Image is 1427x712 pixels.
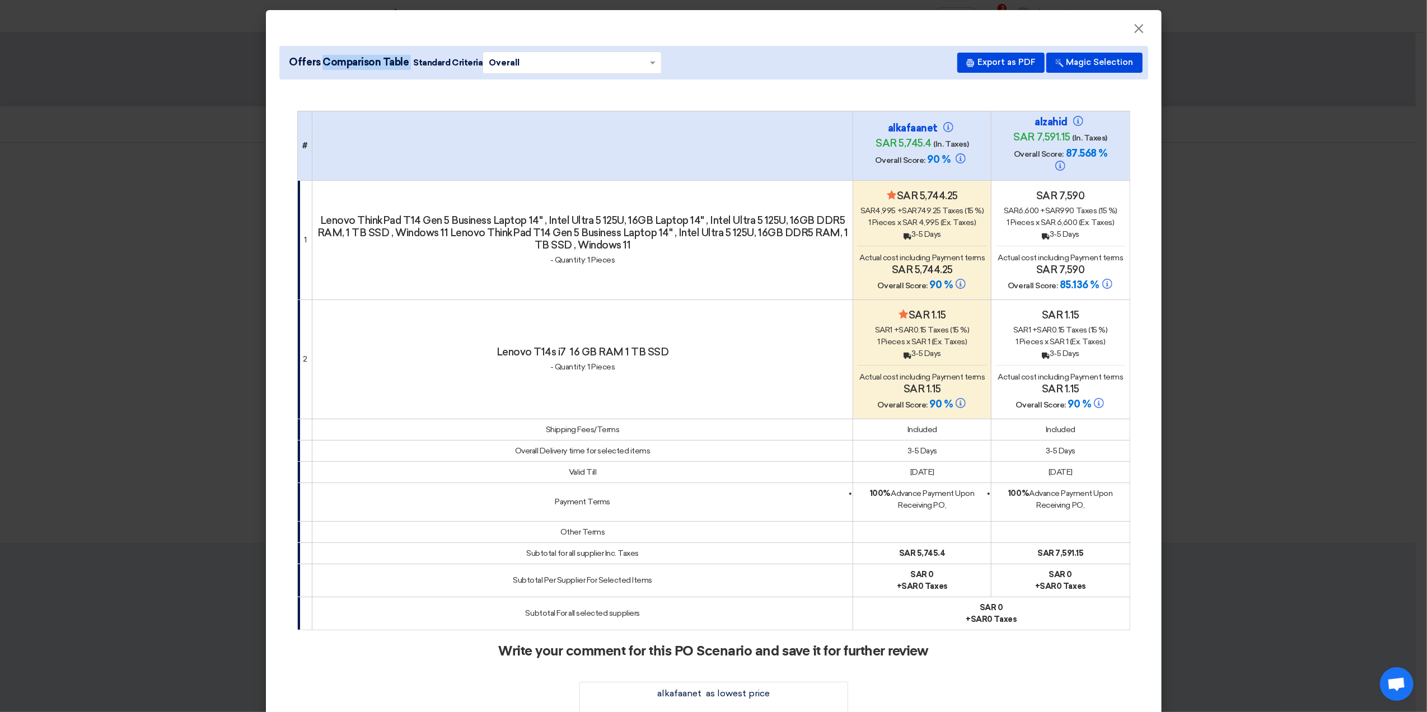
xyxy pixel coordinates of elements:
div: 3-5 Days [858,228,986,240]
td: Subtotal for all supplier Inc. Taxes [312,542,853,564]
span: 90 % [929,398,952,410]
span: (Ex. Taxes) [1079,218,1115,227]
span: sar [902,582,919,591]
td: Subtotal Per Supplier For Selected Items [312,564,853,597]
span: Pieces x [872,218,901,227]
span: Offers Comparison Table [289,55,409,70]
h4: alkafaanet [866,122,978,134]
span: (Ex. Taxes) [941,218,976,227]
b: sar 0 [911,570,934,579]
span: 1 [1007,218,1009,227]
span: 90 % [929,279,952,291]
b: sar 7,591.15 [1037,549,1083,558]
span: 1 [1016,337,1018,346]
td: Payment Terms [312,483,853,521]
h4: sar 1.15 [996,383,1125,395]
span: sar 5,745.4 [876,137,932,149]
h4: sar 5,744.25 [858,190,986,202]
span: Actual cost including Payment terms [859,253,985,263]
span: sar 1 [1050,337,1069,346]
span: (Ex. Taxes) [932,337,967,346]
span: 90 % [1068,398,1091,410]
span: Actual cost including Payment terms [859,372,985,382]
span: sar [1004,206,1019,216]
span: sar [1037,325,1052,335]
div: 1 + 0.15 Taxes (15 %) [996,324,1125,336]
span: Overall Score: [878,281,928,291]
h2: Write your comment for this PO Scenario and save it for further review [498,644,928,659]
span: (In. Taxes) [934,139,969,149]
span: Actual cost including Payment terms [998,372,1123,382]
td: 3-5 Days [853,440,991,461]
span: sar 7,591.15 [1014,131,1070,143]
span: Actual cost including Payment terms [998,253,1123,263]
span: Overall Score: [878,400,928,410]
td: Other Terms [312,521,853,542]
span: sar [875,325,890,335]
span: sar [899,325,914,335]
th: # [297,111,312,180]
div: 6,600 + 990 Taxes (15 %) [996,205,1125,217]
span: Advance Payment Upon Receiving PO, [1008,489,1113,510]
span: 90 % [927,153,950,166]
td: Overall Delivery time for selected items [312,440,853,461]
span: Pieces x [1019,337,1048,346]
span: sar 1 [911,337,930,346]
span: sar [1013,325,1028,335]
span: 85.136 % [1060,279,1099,291]
div: Open chat [1380,667,1414,701]
button: Magic Selection [1046,53,1143,73]
span: 87.568 % [1066,147,1107,160]
h4: sar 1.15 [858,383,986,395]
h4: Lenovo ThinkPad T14 Gen 5 Business Laptop 14" , Intel Ultra 5 125U, 16GB Laptop 14" , Intel Ultra... [317,214,848,251]
b: sar 5,745.4 [899,549,946,558]
span: Pieces x [1010,218,1039,227]
span: Overall Score: [1014,149,1064,159]
span: sar [1045,206,1060,216]
button: Export as PDF [957,53,1045,73]
span: - Quantity: 1 Pieces [550,362,615,372]
div: Included [996,424,1125,435]
span: (Ex. Taxes) [1070,337,1106,346]
td: Valid Till [312,461,853,483]
b: + 0 Taxes [1035,582,1086,591]
span: Pieces x [881,337,910,346]
strong: 100% [870,489,891,498]
span: × [1134,20,1145,43]
span: sar [902,206,917,216]
td: 3-5 Days [991,440,1130,461]
span: Overall Score: [1016,400,1066,410]
span: (In. Taxes) [1072,133,1107,143]
b: sar 0 [1049,570,1073,579]
h4: sar 7,590 [996,264,1125,276]
div: 1 + 0.15 Taxes (15 %) [858,324,986,336]
span: sar [860,206,876,216]
div: 3-5 Days [858,348,986,359]
span: sar [971,615,988,624]
td: [DATE] [991,461,1130,483]
h4: sar 7,590 [996,190,1125,202]
h4: sar 5,744.25 [858,264,986,276]
td: 2 [297,299,312,419]
h4: Lenovo T14s i7 16 GB RAM 1 TB SSD [317,346,848,358]
span: 1 [868,218,871,227]
div: Included [858,424,986,435]
div: 3-5 Days [996,228,1125,240]
div: 3-5 Days [996,348,1125,359]
span: - Quantity: 1 Pieces [550,255,615,265]
h4: sar 1.15 [996,309,1125,321]
b: + 0 Taxes [897,582,948,591]
b: sar 0 [980,603,1003,612]
strong: 100% [1008,489,1029,498]
div: 4,995 + 749.25 Taxes (15 %) [858,205,986,217]
span: 1 [877,337,880,346]
span: sar 6,600 [1041,218,1078,227]
h4: alzahid [1004,116,1116,128]
td: Shipping Fees/Terms [312,419,853,440]
span: Overall Score: [1008,281,1058,291]
span: Advance Payment Upon Receiving PO, [870,489,975,510]
td: 1 [297,180,312,299]
button: Close [1125,18,1154,40]
td: Subtotal For all selected suppliers [312,597,853,630]
span: Standard Criteria [413,57,483,69]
